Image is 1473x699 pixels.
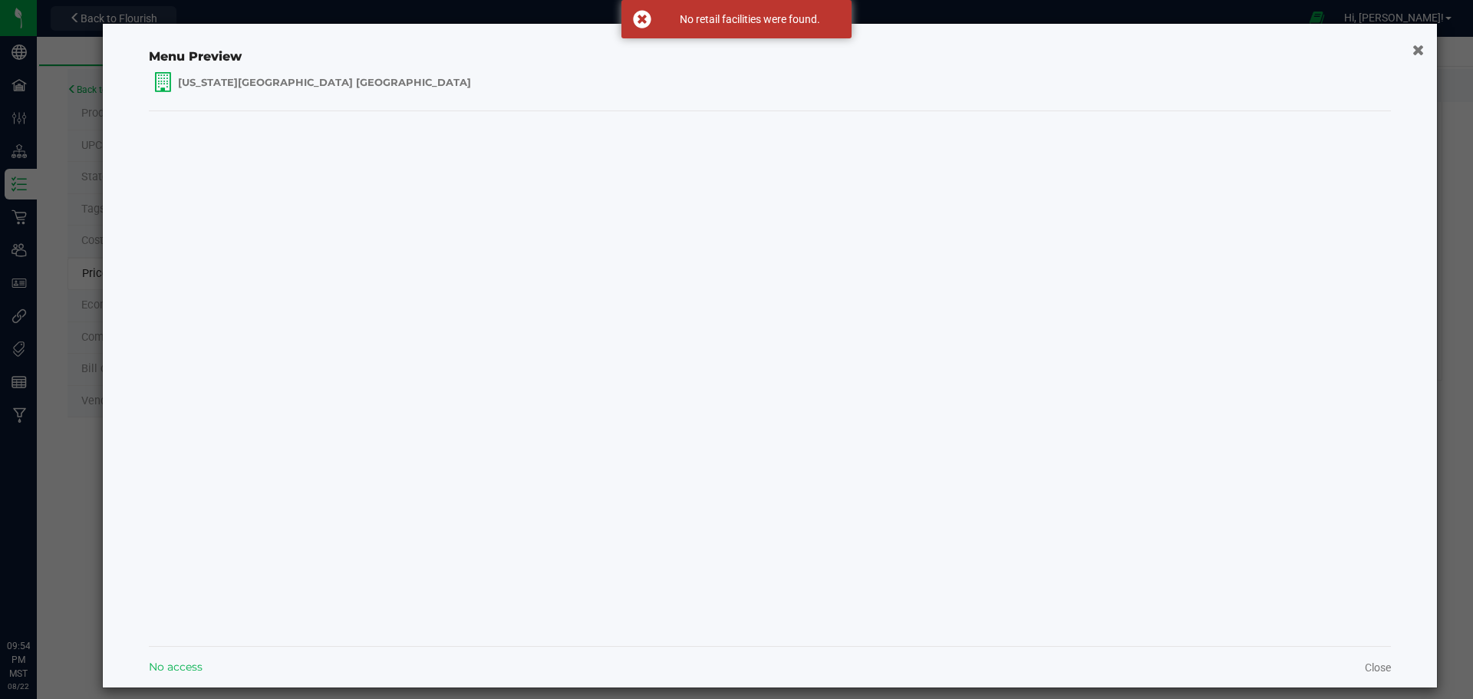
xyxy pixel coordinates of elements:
[149,48,242,66] span: Menu Preview
[149,659,203,675] span: No access
[15,576,61,622] iframe: Resource center
[178,75,471,90] span: [US_STATE][GEOGRAPHIC_DATA] [GEOGRAPHIC_DATA]
[660,12,840,27] div: No retail facilities were found.
[1365,660,1391,675] a: Close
